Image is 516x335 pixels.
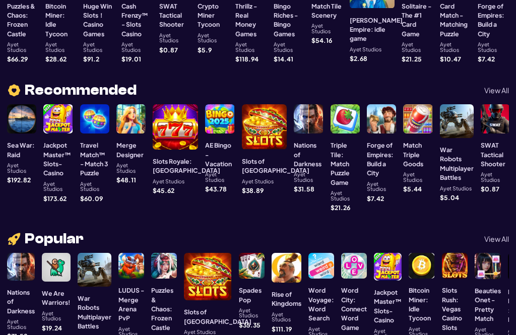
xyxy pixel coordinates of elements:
p: $ 35.35 [239,322,261,328]
p: View All [484,235,509,242]
p: $ 21.26 [331,205,350,211]
h3: Rise of Kingdoms [272,290,301,308]
p: Ayet Studios [205,172,234,182]
h3: [PERSON_NAME] Empire: idle game [350,15,403,43]
p: $ 118.94 [235,56,259,62]
h3: AE Bingo - Vacation [205,141,234,168]
h3: Slots Royale: [GEOGRAPHIC_DATA] [153,157,220,175]
p: Ayet Studios [331,190,360,201]
span: Recommended [25,83,137,97]
p: $ 54.16 [311,37,332,43]
h3: LUDUS - Merge Arena PvP [118,286,144,323]
p: Ayet Studios [121,42,153,52]
h3: Merge Designer [116,141,146,159]
h3: SWAT Tactical Shooter [159,1,190,29]
p: $ 192.82 [7,177,31,183]
h3: Slots of [GEOGRAPHIC_DATA] [242,157,309,175]
p: Ayet Studios [80,181,109,192]
h3: Crypto Miner Tycoon [198,1,229,29]
h3: Match Triple Goods [403,141,432,168]
h3: Thrillz - Real Money Games [235,1,267,38]
p: Ayet Studios [116,163,146,173]
p: $ 7.42 [478,56,495,62]
p: Ayet Studios [402,42,433,52]
p: Ayet Studios [153,178,184,184]
p: Ayet Studios [403,172,432,182]
p: $ 45.62 [153,187,174,193]
h3: Slots of [GEOGRAPHIC_DATA] [184,308,251,326]
h3: Bitcoin Miner: Idle Tycoon [409,286,434,323]
p: $ 48.11 [116,177,136,183]
p: $ 5.44 [403,186,422,192]
h3: We Are Warriors! [42,289,71,307]
p: $ 66.29 [7,56,28,62]
p: Ayet Studios [184,329,216,335]
p: Ayet Studios [311,23,343,34]
p: $ 43.78 [205,186,227,192]
p: Ayet Studios [350,46,381,52]
p: $ 19.01 [121,56,141,62]
p: $ 7.42 [367,195,384,202]
p: $ 91.2 [83,56,99,62]
p: Ayet Studios [43,181,73,192]
p: $ 111.19 [272,326,292,332]
p: Ayet Studios [42,311,71,321]
p: Ayet Studios [45,42,77,52]
h3: Puzzles & Chaos: Frozen Castle [151,286,177,332]
p: Ayet Studios [198,32,229,43]
img: rocket [7,232,21,246]
h3: Nations of Darkness [294,141,323,168]
h3: Spades Pop [239,286,265,304]
p: $ 0.87 [159,46,178,52]
p: $ 5.9 [198,46,212,52]
p: $ 31.58 [294,186,314,192]
p: Ayet Studios [7,319,35,329]
p: $ 10.47 [440,56,461,62]
p: $ 28.62 [45,56,67,62]
p: $ 60.09 [80,195,103,202]
img: heart [7,83,21,98]
h3: Solitaire - The #1 Card Game [402,1,433,38]
p: Ayet Studios [159,32,190,43]
p: Ayet Studios [272,312,301,322]
p: $ 14.41 [274,56,293,62]
p: Ayet Studios [242,178,274,184]
p: Ayet Studios [440,185,472,191]
h3: Triple Tile: Match Puzzle Game [331,141,360,187]
h3: War Robots Multiplayer Battles [440,145,474,182]
p: $ 19.24 [42,325,62,331]
h3: Match Tile Scenery [311,1,343,20]
p: Ayet Studios [83,42,114,52]
p: $ 38.89 [242,187,264,193]
h3: Beauties Onet - Pretty Match [475,286,501,323]
h3: Jackpot Master™ Slots-Casino [43,141,73,178]
p: $ 5.04 [440,194,459,200]
h3: Puzzles & Chaos: Frozen Castle [7,1,38,38]
p: Ayet Studios [367,181,396,192]
p: $ 0.87 [481,186,499,192]
h3: Huge Win Slots！Casino Games [83,1,114,38]
p: Ayet Studios [7,42,38,52]
h3: Cash Frenzy™ - Slots Casino [121,1,153,38]
h3: Jackpot Master™ Slots-Casino [374,288,402,325]
p: $ 21.25 [402,56,422,62]
h3: Slots Rush: Vegas Casino Slots [442,286,468,332]
h3: Travel Match™ - Match 3 Puzzle [80,141,109,178]
h3: Forge of Empires: Build a City [367,141,396,178]
p: View All [484,87,509,94]
h3: War Robots Multiplayer Battles [78,294,111,331]
h3: Word Voyage: Word Search [308,286,334,323]
h3: Forge of Empires: Build a City [478,1,509,38]
h3: Card Match - Matching Puzzle [440,1,471,38]
p: Ayet Studios [274,42,305,52]
p: Ayet Studios [440,42,471,52]
p: Ayet Studios [7,163,36,173]
h3: Nations of Darkness [7,288,35,315]
h3: Bitcoin Miner: Idle Tycoon [45,1,77,38]
p: Ayet Studios [294,172,323,182]
p: $ 173.62 [43,195,67,202]
h3: Bingo Riches - Bingo Games [274,1,305,38]
h3: Sea War: Raid [7,141,36,159]
p: Ayet Studios [478,42,509,52]
span: Popular [25,232,84,246]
